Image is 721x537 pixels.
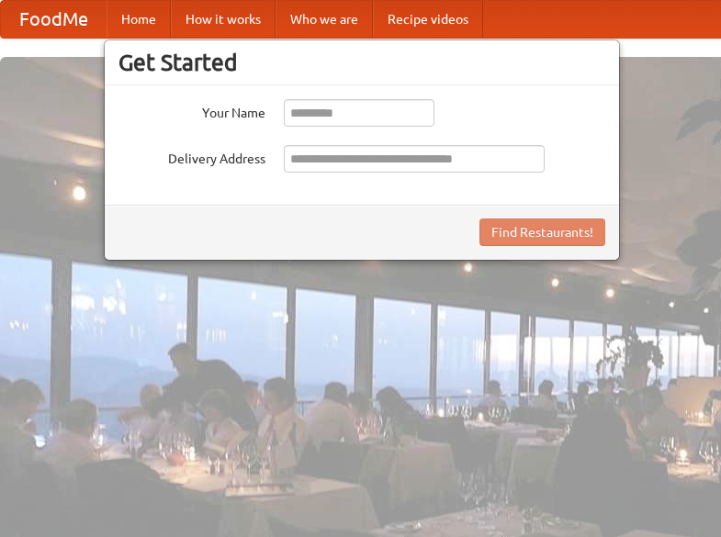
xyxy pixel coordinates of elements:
[118,145,265,168] label: Delivery Address
[373,1,483,38] a: Recipe videos
[107,1,171,38] a: Home
[479,218,605,246] button: Find Restaurants!
[1,1,107,38] a: FoodMe
[118,49,605,76] h3: Get Started
[171,1,276,38] a: How it works
[276,1,373,38] a: Who we are
[118,99,265,122] label: Your Name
